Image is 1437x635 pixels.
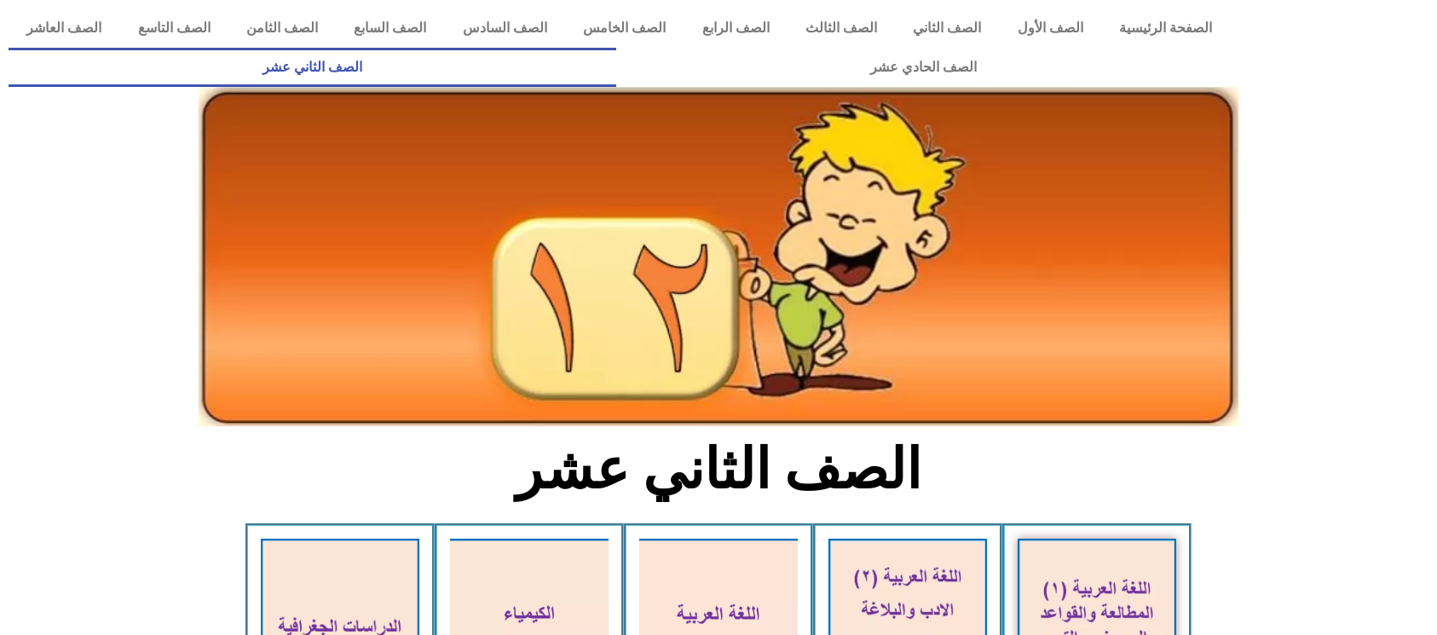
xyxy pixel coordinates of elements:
a: الصف السادس [445,9,565,48]
a: الصف الثالث [788,9,895,48]
a: الصف الخامس [565,9,684,48]
h2: الصف الثاني عشر [437,436,1001,503]
a: الصف الحادي عشر [616,48,1231,87]
a: الصف الرابع [684,9,787,48]
a: الصف الأول [1000,9,1101,48]
a: الصف الثاني [895,9,999,48]
a: الصف العاشر [9,9,119,48]
a: الصف الثامن [228,9,336,48]
a: الصف الثاني عشر [9,48,616,87]
a: الصفحة الرئيسية [1101,9,1230,48]
a: الصف السابع [336,9,444,48]
a: الصف التاسع [119,9,228,48]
